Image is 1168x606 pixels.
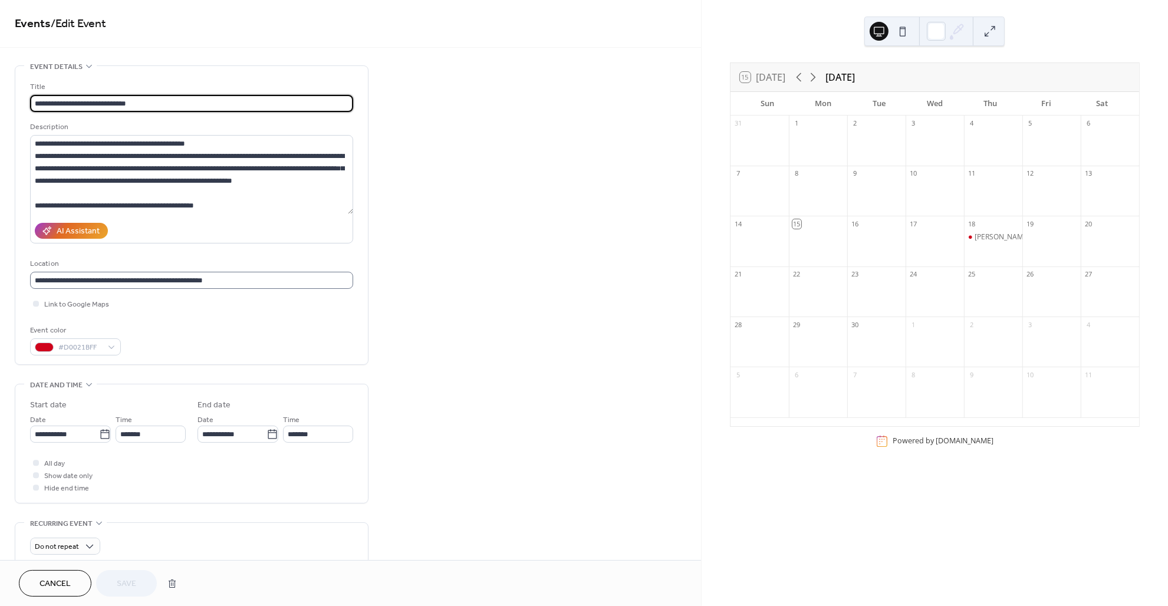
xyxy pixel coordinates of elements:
div: Wed [907,92,962,116]
div: 2 [851,119,860,128]
div: Mon [795,92,851,116]
span: Time [116,414,132,427]
div: 26 [1026,270,1035,279]
div: 25 [968,270,976,279]
div: 31 [734,119,743,128]
a: Events [15,13,51,36]
div: Sun [740,92,795,116]
div: 6 [1084,119,1093,128]
div: 28 [734,320,743,329]
div: 3 [1026,320,1035,329]
div: 15 [792,219,801,228]
div: 23 [851,270,860,279]
div: 30 [851,320,860,329]
button: AI Assistant [35,223,108,239]
span: Hide end time [44,483,89,495]
div: 9 [851,169,860,178]
span: Date and time [30,379,83,391]
span: All day [44,458,65,470]
span: Cancel [40,578,71,591]
div: 6 [792,370,801,379]
div: Title [30,81,351,93]
span: Show date only [44,470,93,483]
div: 5 [734,370,743,379]
span: Time [283,414,300,427]
div: Fri [1018,92,1074,116]
span: Link to Google Maps [44,299,109,311]
span: / Edit Event [51,13,106,36]
div: 8 [792,169,801,178]
div: 12 [1026,169,1035,178]
div: Start date [30,399,67,411]
div: 4 [1084,320,1093,329]
div: Tue [851,92,907,116]
a: [DOMAIN_NAME] [936,436,993,446]
div: End date [198,399,231,411]
div: Powered by [893,436,993,446]
div: 7 [734,169,743,178]
div: 27 [1084,270,1093,279]
div: 9 [968,370,976,379]
span: Date [198,414,213,427]
div: 18 [968,219,976,228]
span: #D0021BFF [58,342,102,354]
div: 1 [909,320,918,329]
div: 11 [1084,370,1093,379]
div: 16 [851,219,860,228]
div: 14 [734,219,743,228]
div: 13 [1084,169,1093,178]
div: 29 [792,320,801,329]
div: 4 [968,119,976,128]
div: 17 [909,219,918,228]
div: AI Assistant [57,226,100,238]
div: Description [30,121,351,133]
div: 3 [909,119,918,128]
div: Event color [30,324,119,337]
div: Sat [1074,92,1130,116]
div: [PERSON_NAME] & Wellness Event [975,232,1088,242]
div: 10 [1026,370,1035,379]
div: S.O.S. Warmth & Wellness Event [964,232,1022,242]
div: Thu [963,92,1018,116]
span: Do not repeat [35,541,79,554]
div: 5 [1026,119,1035,128]
div: 1 [792,119,801,128]
div: 2 [968,320,976,329]
div: 24 [909,270,918,279]
div: 19 [1026,219,1035,228]
div: [DATE] [826,70,856,84]
div: 11 [968,169,976,178]
div: Location [30,258,351,270]
div: 7 [851,370,860,379]
div: 22 [792,270,801,279]
div: 21 [734,270,743,279]
div: 10 [909,169,918,178]
div: 20 [1084,219,1093,228]
span: Event details [30,61,83,73]
button: Cancel [19,570,91,597]
span: Date [30,414,46,427]
div: 8 [909,370,918,379]
span: Recurring event [30,518,93,530]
